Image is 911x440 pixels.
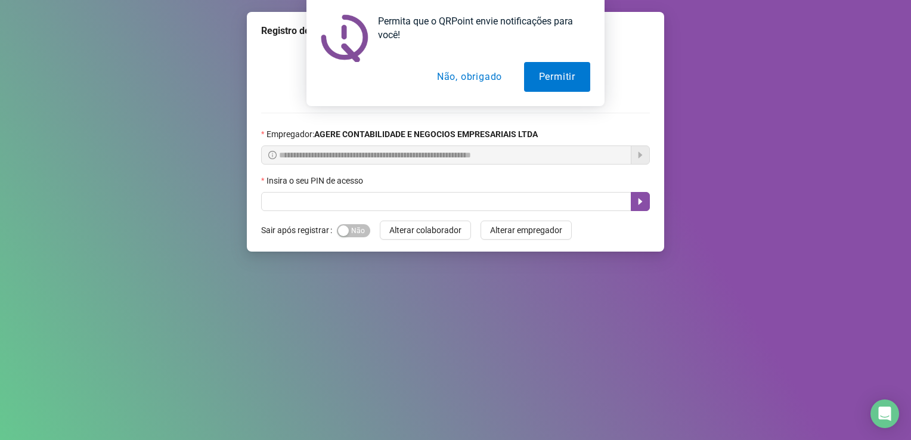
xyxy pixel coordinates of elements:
button: Alterar empregador [481,221,572,240]
strong: AGERE CONTABILIDADE E NEGOCIOS EMPRESARIAIS LTDA [314,129,538,139]
label: Sair após registrar [261,221,337,240]
span: Alterar colaborador [389,224,461,237]
span: info-circle [268,151,277,159]
div: Permita que o QRPoint envie notificações para você! [368,14,590,42]
label: Insira o seu PIN de acesso [261,174,371,187]
img: notification icon [321,14,368,62]
div: Open Intercom Messenger [870,399,899,428]
button: Alterar colaborador [380,221,471,240]
span: caret-right [636,197,645,206]
span: Empregador : [267,128,538,141]
button: Permitir [524,62,590,92]
span: Alterar empregador [490,224,562,237]
button: Não, obrigado [422,62,517,92]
